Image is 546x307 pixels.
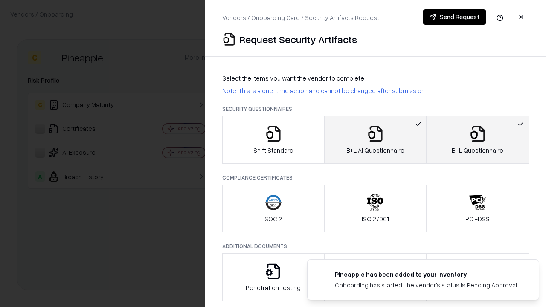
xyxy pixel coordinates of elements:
p: ISO 27001 [362,214,389,223]
button: B+L Questionnaire [426,116,529,164]
button: Privacy Policy [324,253,427,301]
div: Pineapple has been added to your inventory [335,270,518,279]
img: pineappleenergy.com [318,270,328,280]
p: Request Security Artifacts [239,32,357,46]
button: PCI-DSS [426,185,529,232]
p: B+L Questionnaire [452,146,503,155]
p: SOC 2 [264,214,282,223]
p: Penetration Testing [246,283,301,292]
button: B+L AI Questionnaire [324,116,427,164]
p: Compliance Certificates [222,174,529,181]
p: Additional Documents [222,243,529,250]
button: ISO 27001 [324,185,427,232]
button: Penetration Testing [222,253,325,301]
p: B+L AI Questionnaire [346,146,404,155]
p: Vendors / Onboarding Card / Security Artifacts Request [222,13,379,22]
p: Shift Standard [253,146,293,155]
button: SOC 2 [222,185,325,232]
button: Send Request [423,9,486,25]
p: Note: This is a one-time action and cannot be changed after submission. [222,86,529,95]
button: Shift Standard [222,116,325,164]
button: Data Processing Agreement [426,253,529,301]
p: Select the items you want the vendor to complete: [222,74,529,83]
div: Onboarding has started, the vendor's status is Pending Approval. [335,281,518,290]
p: Security Questionnaires [222,105,529,113]
p: PCI-DSS [465,214,490,223]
